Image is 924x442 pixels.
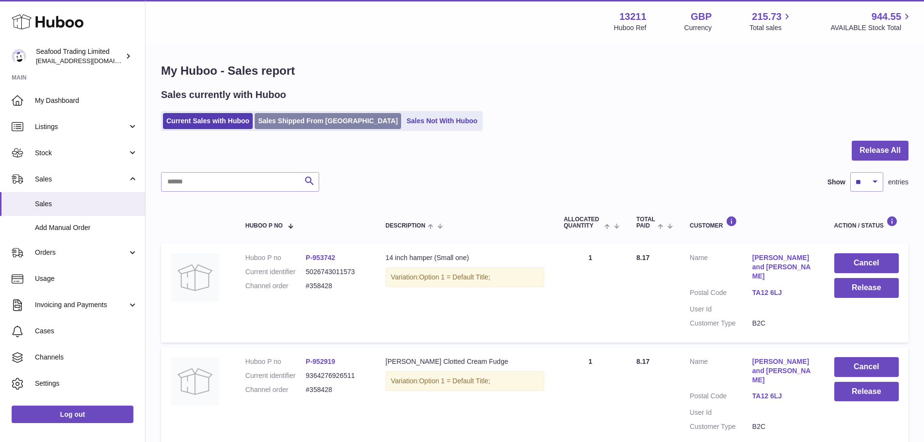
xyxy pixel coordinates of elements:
a: 215.73 Total sales [749,10,793,33]
span: Total paid [636,216,655,229]
img: no-photo.jpg [171,253,219,302]
dd: B2C [752,422,815,431]
a: TA12 6LJ [752,392,815,401]
a: [PERSON_NAME] and [PERSON_NAME] [752,357,815,385]
span: Description [386,223,425,229]
div: Action / Status [834,216,899,229]
span: Listings [35,122,128,131]
dd: #358428 [306,385,366,394]
span: 944.55 [872,10,901,23]
span: AVAILABLE Stock Total [830,23,912,33]
button: Release [834,278,899,298]
dt: Name [690,357,752,387]
button: Release [834,382,899,402]
div: Seafood Trading Limited [36,47,123,65]
div: Currency [684,23,712,33]
strong: GBP [691,10,712,23]
dd: #358428 [306,281,366,291]
span: Total sales [749,23,793,33]
dt: Name [690,253,752,283]
dd: 5026743011573 [306,267,366,277]
span: entries [888,178,908,187]
dt: Channel order [245,385,306,394]
a: P-952919 [306,358,335,365]
span: 8.17 [636,254,649,262]
button: Cancel [834,357,899,377]
dt: Current identifier [245,371,306,380]
dd: B2C [752,319,815,328]
dt: Postal Code [690,288,752,300]
button: Cancel [834,253,899,273]
a: Sales Not With Huboo [403,113,481,129]
dt: Current identifier [245,267,306,277]
span: Huboo P no [245,223,283,229]
dt: Huboo P no [245,253,306,262]
span: My Dashboard [35,96,138,105]
span: Sales [35,199,138,209]
span: 8.17 [636,358,649,365]
span: Option 1 = Default Title; [419,377,490,385]
a: 944.55 AVAILABLE Stock Total [830,10,912,33]
a: Current Sales with Huboo [163,113,253,129]
dt: User Id [690,305,752,314]
a: TA12 6LJ [752,288,815,297]
div: Customer [690,216,815,229]
span: Add Manual Order [35,223,138,232]
div: Huboo Ref [614,23,647,33]
dt: Customer Type [690,422,752,431]
span: Option 1 = Default Title; [419,273,490,281]
div: Variation: [386,371,544,391]
button: Release All [852,141,908,161]
span: [EMAIL_ADDRESS][DOMAIN_NAME] [36,57,143,65]
span: Cases [35,327,138,336]
div: [PERSON_NAME] Clotted Cream Fudge [386,357,544,366]
span: Orders [35,248,128,257]
span: Sales [35,175,128,184]
a: Sales Shipped From [GEOGRAPHIC_DATA] [255,113,401,129]
img: internalAdmin-13211@internal.huboo.com [12,49,26,64]
dt: Channel order [245,281,306,291]
dt: Customer Type [690,319,752,328]
span: Invoicing and Payments [35,300,128,310]
div: 14 inch hamper (Small one) [386,253,544,262]
dd: 9364276926511 [306,371,366,380]
span: ALLOCATED Quantity [564,216,602,229]
a: Log out [12,406,133,423]
a: [PERSON_NAME] and [PERSON_NAME] [752,253,815,281]
span: Settings [35,379,138,388]
dt: Huboo P no [245,357,306,366]
label: Show [827,178,845,187]
td: 1 [554,244,627,342]
div: Variation: [386,267,544,287]
dt: Postal Code [690,392,752,403]
strong: 13211 [619,10,647,23]
span: Usage [35,274,138,283]
span: 215.73 [752,10,781,23]
span: Stock [35,148,128,158]
dt: User Id [690,408,752,417]
img: no-photo.jpg [171,357,219,406]
h2: Sales currently with Huboo [161,88,286,101]
h1: My Huboo - Sales report [161,63,908,79]
a: P-953742 [306,254,335,262]
span: Channels [35,353,138,362]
